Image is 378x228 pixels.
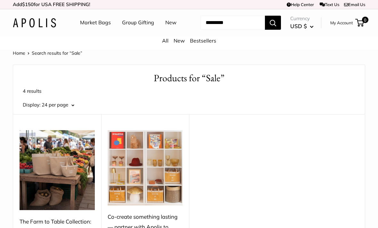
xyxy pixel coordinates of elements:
nav: Breadcrumb [13,49,82,57]
a: New [174,37,185,44]
a: Home [13,50,25,56]
img: The Farm to Table Collection: Created to move seamlessly from farmers market mornings to dinners ... [20,130,95,210]
a: My Account [330,19,353,27]
a: Help Center [287,2,314,7]
a: Email Us [344,2,365,7]
span: Search results for “Sale” [32,50,82,56]
img: Co-create something lasting — partner with Apolis to personalize our iconic Market Bag for your n... [108,130,183,205]
button: USD $ [290,21,314,31]
a: Bestsellers [190,37,216,44]
span: $150 [22,1,34,7]
a: 0 [356,19,364,27]
a: New [165,18,177,28]
a: Text Us [320,2,339,7]
img: Apolis [13,18,56,28]
h1: Products for “Sale” [23,71,355,85]
span: USD $ [290,23,307,29]
a: All [162,37,168,44]
button: Search [265,16,281,30]
button: 24 per page [42,100,74,109]
p: 4 results [23,87,355,96]
a: Group Gifting [122,18,154,28]
input: Search... [201,16,265,30]
label: Display: [23,100,40,109]
span: 0 [362,17,368,23]
span: Currency [290,14,314,23]
a: Market Bags [80,18,111,28]
span: 24 per page [42,102,68,108]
